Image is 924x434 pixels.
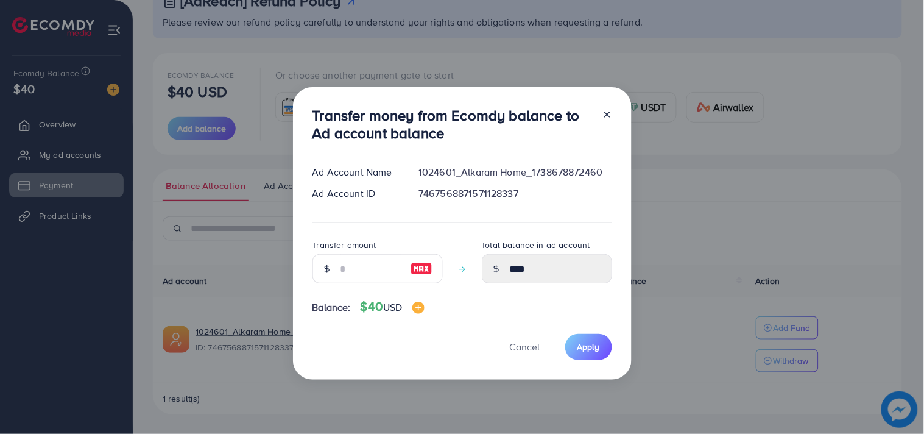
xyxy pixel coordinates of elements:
h4: $40 [361,299,425,315]
span: Cancel [510,340,540,354]
img: image [411,261,432,276]
span: USD [383,301,402,314]
div: Ad Account ID [303,187,409,201]
div: 1024601_Alkaram Home_1738678872460 [409,165,621,179]
div: 7467568871571128337 [409,187,621,201]
label: Total balance in ad account [482,239,590,251]
h3: Transfer money from Ecomdy balance to Ad account balance [312,107,593,142]
button: Apply [565,334,612,360]
div: Ad Account Name [303,165,409,179]
img: image [412,302,425,314]
span: Balance: [312,301,351,315]
button: Cancel [495,334,555,360]
label: Transfer amount [312,239,376,251]
span: Apply [577,341,600,353]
